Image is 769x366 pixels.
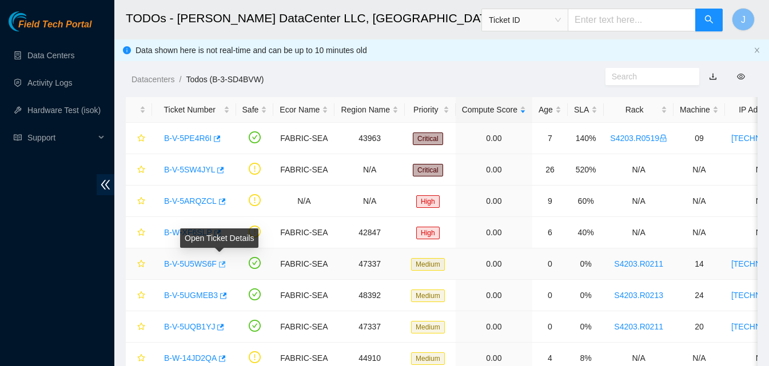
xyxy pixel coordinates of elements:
[334,217,405,248] td: 42847
[674,248,725,280] td: 14
[164,228,212,237] a: B-W-XF6SLP
[273,311,334,343] td: FABRIC-SEA
[164,196,217,206] a: B-V-5ARQZCL
[754,47,760,54] button: close
[137,166,145,175] span: star
[27,78,73,87] a: Activity Logs
[489,11,561,29] span: Ticket ID
[532,311,568,343] td: 0
[456,154,532,186] td: 0.00
[334,311,405,343] td: 47337
[416,227,440,239] span: High
[568,311,604,343] td: 0%
[614,322,663,331] a: S4203.R0211
[18,19,91,30] span: Field Tech Portal
[411,352,445,365] span: Medium
[456,123,532,154] td: 0.00
[249,288,261,300] span: check-circle
[695,9,723,31] button: search
[249,131,261,143] span: check-circle
[568,154,604,186] td: 520%
[249,320,261,332] span: check-circle
[456,248,532,280] td: 0.00
[132,75,174,84] a: Datacenters
[334,280,405,311] td: 48392
[674,154,725,186] td: N/A
[532,280,568,311] td: 0
[532,217,568,248] td: 6
[659,134,667,142] span: lock
[132,223,146,242] button: star
[413,164,443,176] span: Critical
[416,195,440,208] span: High
[137,323,145,332] span: star
[411,321,445,333] span: Medium
[709,72,717,81] a: download
[456,280,532,311] td: 0.00
[568,280,604,311] td: 0%
[532,186,568,217] td: 9
[273,123,334,154] td: FABRIC-SEA
[137,197,145,206] span: star
[334,154,405,186] td: N/A
[604,217,674,248] td: N/A
[132,192,146,210] button: star
[674,280,725,311] td: 24
[14,134,22,142] span: read
[604,186,674,217] td: N/A
[568,186,604,217] td: 60%
[132,286,146,304] button: star
[614,259,663,268] a: S4203.R0211
[137,134,145,143] span: star
[273,154,334,186] td: FABRIC-SEA
[737,73,745,81] span: eye
[27,51,74,60] a: Data Centers
[413,132,443,145] span: Critical
[137,354,145,363] span: star
[674,217,725,248] td: N/A
[532,154,568,186] td: 26
[456,217,532,248] td: 0.00
[610,134,667,143] a: S4203.R0519lock
[456,311,532,343] td: 0.00
[334,123,405,154] td: 43963
[27,106,101,115] a: Hardware Test (isok)
[137,291,145,300] span: star
[273,280,334,311] td: FABRIC-SEA
[180,228,258,248] div: Open Ticket Details
[137,228,145,238] span: star
[164,322,215,331] a: B-V-5UQB1YJ
[568,217,604,248] td: 40%
[164,353,217,363] a: B-W-14JD2QA
[249,163,261,175] span: exclamation-circle
[164,165,215,174] a: B-V-5SW4JYL
[9,11,58,31] img: Akamai Technologies
[604,154,674,186] td: N/A
[186,75,264,84] a: Todos (B-3-SD4BVW)
[137,260,145,269] span: star
[411,258,445,271] span: Medium
[732,8,755,31] button: J
[334,248,405,280] td: 47337
[411,289,445,302] span: Medium
[674,123,725,154] td: 09
[700,67,726,86] button: download
[97,174,114,195] span: double-left
[612,70,684,83] input: Search
[164,259,217,268] a: B-V-5U5WS6F
[273,248,334,280] td: FABRIC-SEA
[132,129,146,147] button: star
[674,311,725,343] td: 20
[741,13,746,27] span: J
[273,186,334,217] td: N/A
[27,126,95,149] span: Support
[674,186,725,217] td: N/A
[249,194,261,206] span: exclamation-circle
[614,291,663,300] a: S4203.R0213
[532,123,568,154] td: 7
[334,186,405,217] td: N/A
[249,351,261,363] span: exclamation-circle
[179,75,181,84] span: /
[164,134,212,143] a: B-V-5PE4R6I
